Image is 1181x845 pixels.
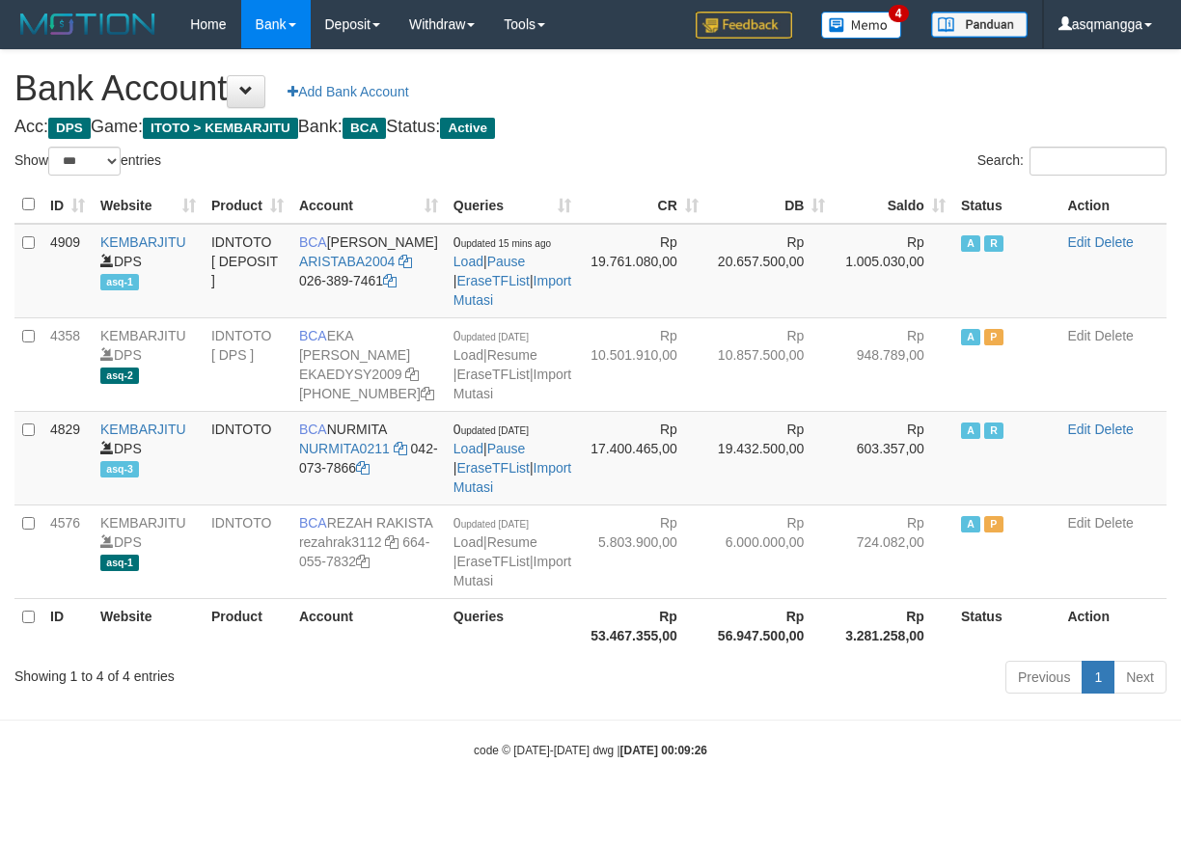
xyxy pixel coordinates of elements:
td: 4358 [42,317,93,411]
td: Rp 603.357,00 [833,411,952,504]
span: updated [DATE] [461,519,529,530]
a: Edit [1067,422,1090,437]
a: Copy 0263897461 to clipboard [383,273,397,288]
th: ID [42,598,93,653]
td: [PERSON_NAME] 026-389-7461 [291,224,446,318]
td: Rp 10.501.910,00 [579,317,706,411]
td: DPS [93,317,204,411]
span: BCA [299,234,327,250]
a: Pause [487,254,526,269]
a: EraseTFList [456,460,529,476]
span: 0 [453,422,529,437]
span: asq-1 [100,555,139,571]
span: ITOTO > KEMBARJITU [143,118,298,139]
a: Copy ARISTABA2004 to clipboard [398,254,412,269]
span: | | | [453,515,571,588]
img: panduan.png [931,12,1028,38]
a: NURMITA0211 [299,441,390,456]
th: Product: activate to sort column ascending [204,186,291,224]
td: Rp 948.789,00 [833,317,952,411]
th: Account [291,598,446,653]
a: KEMBARJITU [100,422,186,437]
a: Copy 7865564490 to clipboard [421,386,434,401]
h4: Acc: Game: Bank: Status: [14,118,1167,137]
span: 0 [453,515,529,531]
a: Copy EKAEDYSY2009 to clipboard [405,367,419,382]
a: EKAEDYSY2009 [299,367,402,382]
th: Action [1059,598,1167,653]
th: Queries: activate to sort column ascending [446,186,579,224]
a: Next [1113,661,1167,694]
td: Rp 5.803.900,00 [579,504,706,598]
th: Rp 3.281.258,00 [833,598,952,653]
td: 4576 [42,504,93,598]
td: DPS [93,504,204,598]
th: ID: activate to sort column ascending [42,186,93,224]
td: REZAH RAKISTA 664-055-7832 [291,504,446,598]
span: Paused [984,329,1003,345]
span: | | | [453,234,571,308]
span: Running [984,235,1003,252]
a: Edit [1067,328,1090,343]
label: Search: [977,147,1167,176]
th: Action [1059,186,1167,224]
a: Delete [1094,234,1133,250]
span: asq-1 [100,274,139,290]
th: Rp 56.947.500,00 [706,598,834,653]
th: Product [204,598,291,653]
span: updated [DATE] [461,425,529,436]
th: Website [93,598,204,653]
th: CR: activate to sort column ascending [579,186,706,224]
a: Import Mutasi [453,460,571,495]
a: Delete [1094,328,1133,343]
span: 0 [453,234,551,250]
strong: [DATE] 00:09:26 [620,744,707,757]
span: updated 15 mins ago [461,238,551,249]
span: asq-3 [100,461,139,477]
span: Active [440,118,495,139]
span: BCA [299,422,327,437]
td: 4909 [42,224,93,318]
img: Feedback.jpg [696,12,792,39]
th: Status [953,186,1060,224]
a: KEMBARJITU [100,515,186,531]
a: Pause [487,441,526,456]
a: Import Mutasi [453,273,571,308]
td: IDNTOTO [ DPS ] [204,317,291,411]
td: NURMITA 042-073-7866 [291,411,446,504]
td: Rp 10.857.500,00 [706,317,834,411]
span: | | | [453,422,571,495]
a: KEMBARJITU [100,234,186,250]
a: EraseTFList [456,554,529,569]
span: Active [961,329,980,345]
span: Active [961,516,980,532]
th: DB: activate to sort column ascending [706,186,834,224]
td: Rp 6.000.000,00 [706,504,834,598]
span: Active [961,422,980,439]
span: BCA [299,515,327,531]
a: Load [453,441,483,456]
span: BCA [299,328,327,343]
a: Load [453,254,483,269]
h1: Bank Account [14,69,1167,108]
span: 0 [453,328,529,343]
th: Status [953,598,1060,653]
small: code © [DATE]-[DATE] dwg | [474,744,707,757]
a: EraseTFList [456,273,529,288]
td: Rp 724.082,00 [833,504,952,598]
td: DPS [93,411,204,504]
span: asq-2 [100,368,139,384]
a: Copy 0420737866 to clipboard [356,460,370,476]
a: Load [453,534,483,550]
a: ARISTABA2004 [299,254,395,269]
th: Website: activate to sort column ascending [93,186,204,224]
a: Copy NURMITA0211 to clipboard [394,441,407,456]
td: EKA [PERSON_NAME] [PHONE_NUMBER] [291,317,446,411]
td: Rp 17.400.465,00 [579,411,706,504]
a: Edit [1067,515,1090,531]
a: Import Mutasi [453,367,571,401]
td: Rp 1.005.030,00 [833,224,952,318]
span: | | | [453,328,571,401]
td: Rp 19.432.500,00 [706,411,834,504]
a: Previous [1005,661,1083,694]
